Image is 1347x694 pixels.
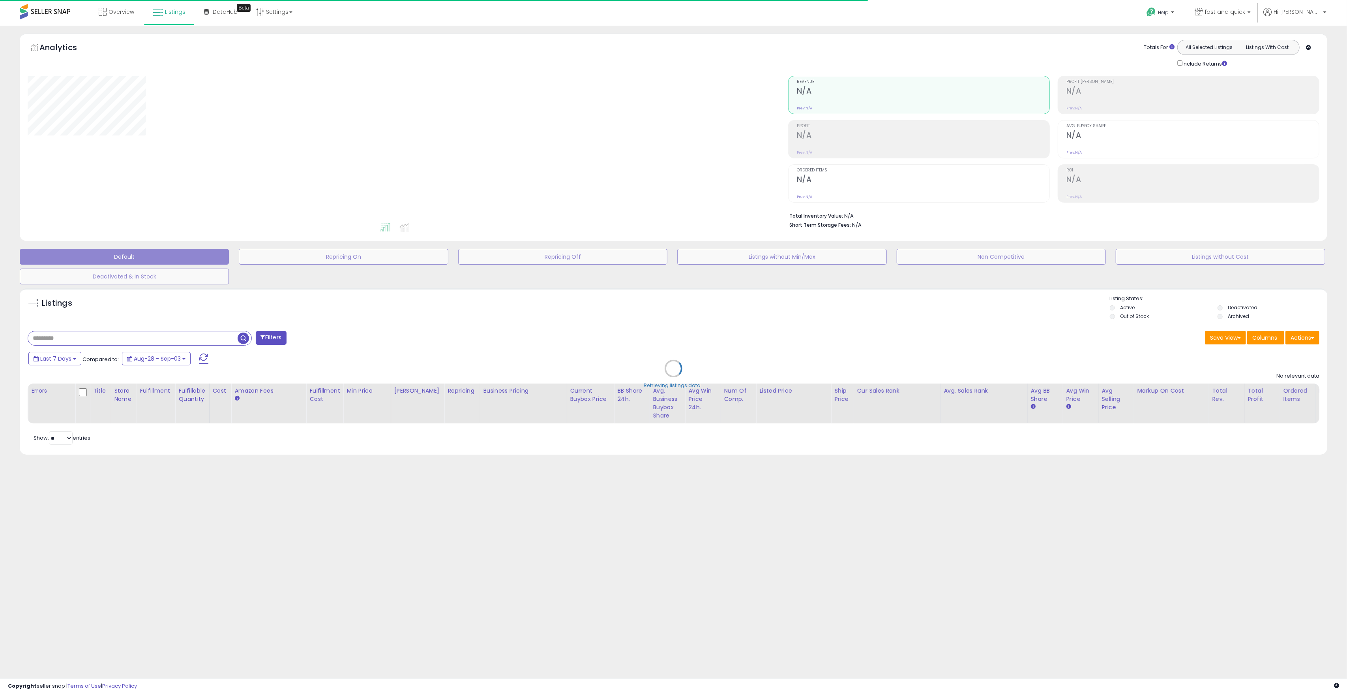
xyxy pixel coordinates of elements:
h2: N/A [1066,87,1319,97]
a: Help [1140,1,1182,26]
span: Help [1158,9,1169,16]
span: Ordered Items [797,168,1049,173]
i: Get Help [1146,7,1156,17]
b: Total Inventory Value: [789,213,843,219]
div: Include Returns [1171,59,1236,68]
b: Short Term Storage Fees: [789,222,851,228]
button: Deactivated & In Stock [20,269,229,284]
span: ROI [1066,168,1319,173]
h2: N/A [1066,175,1319,186]
span: DataHub [213,8,238,16]
button: Non Competitive [897,249,1106,265]
span: Hi [PERSON_NAME] [1274,8,1321,16]
span: Profit [797,124,1049,128]
button: Default [20,249,229,265]
div: Retrieving listings data.. [644,382,703,389]
small: Prev: N/A [797,194,812,199]
a: Hi [PERSON_NAME] [1263,8,1326,26]
span: Revenue [797,80,1049,84]
div: Totals For [1144,44,1175,51]
button: All Selected Listings [1180,42,1238,53]
h2: N/A [797,131,1049,141]
li: N/A [789,211,1313,220]
span: Avg. Buybox Share [1066,124,1319,128]
button: Repricing On [239,249,448,265]
button: Listings With Cost [1238,42,1297,53]
span: Profit [PERSON_NAME] [1066,80,1319,84]
span: fast and quick [1205,8,1245,16]
button: Listings without Cost [1116,249,1325,265]
button: Repricing Off [458,249,667,265]
small: Prev: N/A [1066,106,1082,111]
h2: N/A [797,87,1049,97]
span: Overview [109,8,134,16]
h2: N/A [797,175,1049,186]
span: N/A [852,221,862,229]
small: Prev: N/A [797,150,812,155]
small: Prev: N/A [797,106,812,111]
h5: Analytics [39,42,92,55]
button: Listings without Min/Max [677,249,886,265]
h2: N/A [1066,131,1319,141]
span: Listings [165,8,185,16]
small: Prev: N/A [1066,150,1082,155]
div: Tooltip anchor [237,4,251,12]
small: Prev: N/A [1066,194,1082,199]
